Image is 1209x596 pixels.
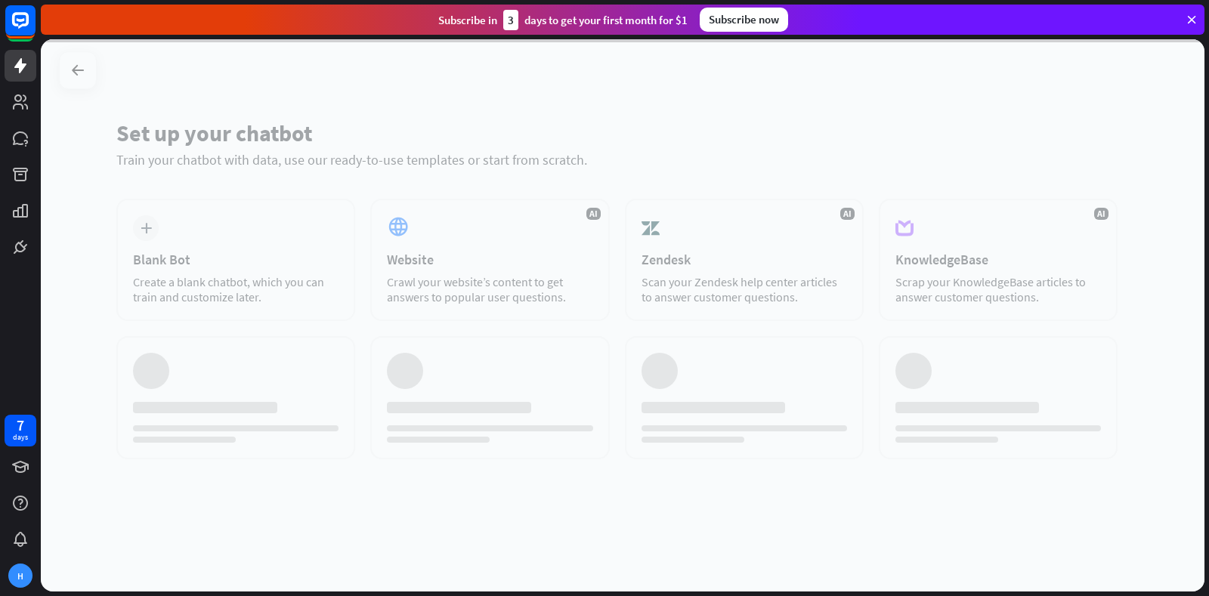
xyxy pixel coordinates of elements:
div: H [8,564,32,588]
a: 7 days [5,415,36,446]
div: Subscribe in days to get your first month for $1 [438,10,688,30]
div: 3 [503,10,518,30]
div: 7 [17,418,24,432]
div: Subscribe now [700,8,788,32]
div: days [13,432,28,443]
